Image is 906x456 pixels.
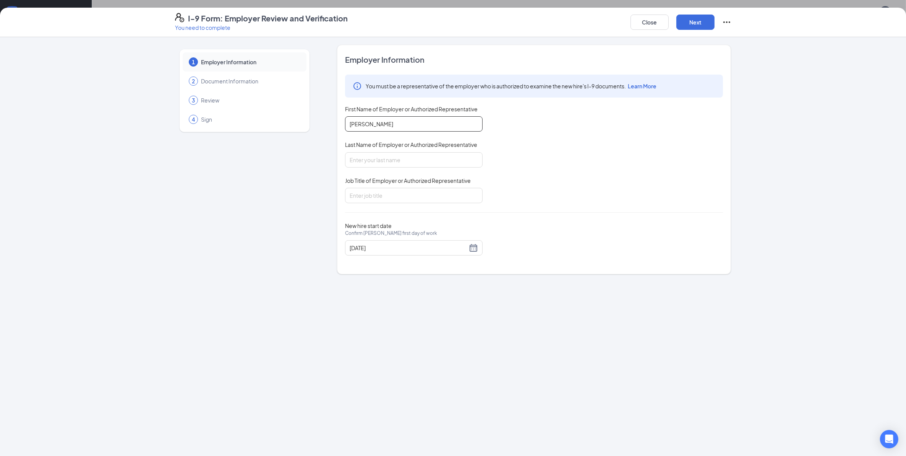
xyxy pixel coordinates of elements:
span: Job Title of Employer or Authorized Representative [345,177,471,184]
svg: FormI9EVerifyIcon [175,13,184,22]
p: You need to complete [175,24,348,31]
span: Employer Information [201,58,299,66]
span: Last Name of Employer or Authorized Representative [345,141,477,148]
input: Enter your last name [345,152,483,168]
span: 2 [192,77,195,85]
svg: Info [353,81,362,91]
span: 3 [192,96,195,104]
span: New hire start date [345,222,437,245]
div: Open Intercom Messenger [880,430,898,448]
span: First Name of Employer or Authorized Representative [345,105,478,113]
span: Sign [201,116,299,123]
a: Learn More [626,83,656,90]
span: Review [201,96,299,104]
input: Enter job title [345,188,483,203]
span: You must be a representative of the employer who is authorized to examine the new hire's I-9 docu... [366,82,656,90]
svg: Ellipses [722,18,731,27]
span: 4 [192,116,195,123]
button: Close [630,15,669,30]
button: Next [676,15,715,30]
span: Employer Information [345,54,723,65]
span: Document Information [201,77,299,85]
span: Learn More [628,83,656,90]
span: 1 [192,58,195,66]
span: Confirm [PERSON_NAME] first day of work [345,230,437,237]
input: 10/15/2025 [350,244,467,252]
h4: I-9 Form: Employer Review and Verification [188,13,348,24]
input: Enter your first name [345,116,483,132]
